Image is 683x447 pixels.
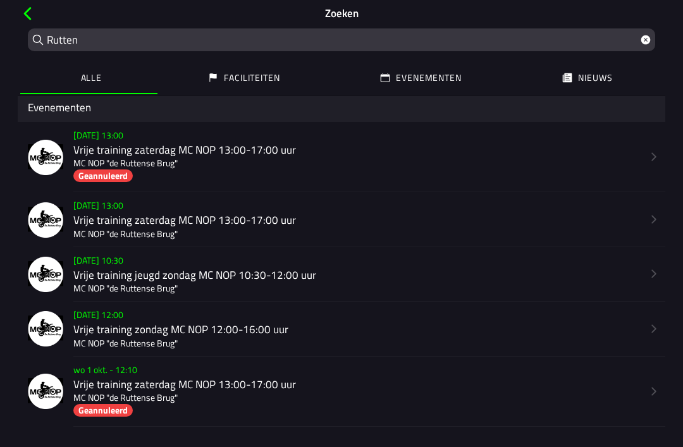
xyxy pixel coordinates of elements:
[397,71,462,85] ion-label: Evenementen
[636,28,655,51] button: reset
[562,72,574,83] ion-icon: paper
[78,169,128,182] ion-text: Geannuleerd
[73,336,643,350] p: MC NOP "de Ruttense Brug"
[73,227,643,240] p: MC NOP "de Ruttense Brug"
[73,156,643,169] p: MC NOP "de Ruttense Brug"
[28,311,63,346] img: NjdwpvkGicnr6oC83998ZTDUeXJJ29cK9cmzxz8K.png
[73,269,643,281] h2: Vrije training jeugd zondag MC NOP 10:30-12:00 uur
[640,28,651,51] ion-icon: close circle
[28,100,91,116] ion-label: Evenementen
[73,128,123,142] ion-text: [DATE] 13:00
[78,403,128,417] ion-text: Geannuleerd
[207,72,219,83] ion-icon: flag
[73,281,643,295] p: MC NOP "de Ruttense Brug"
[224,71,280,85] ion-label: Faciliteiten
[28,202,63,238] img: NjdwpvkGicnr6oC83998ZTDUeXJJ29cK9cmzxz8K.png
[28,257,63,292] img: NjdwpvkGicnr6oC83998ZTDUeXJJ29cK9cmzxz8K.png
[73,144,643,156] h2: Vrije training zaterdag MC NOP 13:00-17:00 uur
[28,374,63,409] img: xQcfaqx9ZgGAjObrBt16Ymxmwm2lrqClRdRoCJ9Z.png
[28,140,63,175] img: NjdwpvkGicnr6oC83998ZTDUeXJJ29cK9cmzxz8K.png
[73,391,643,404] p: MC NOP "de Ruttense Brug"
[73,214,643,226] h2: Vrije training zaterdag MC NOP 13:00-17:00 uur
[81,71,102,85] ion-label: Alle
[73,308,123,321] ion-text: [DATE] 12:00
[73,378,643,391] h2: Vrije training zaterdag MC NOP 13:00-17:00 uur
[73,254,123,267] ion-text: [DATE] 10:30
[579,71,613,85] ion-label: Nieuws
[380,72,391,83] ion-icon: calendar
[73,363,137,376] ion-text: wo 1 okt. - 12:10
[73,199,123,212] ion-text: [DATE] 13:00
[73,323,643,336] h2: Vrije training zondag MC NOP 12:00-16:00 uur
[28,28,655,51] input: search text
